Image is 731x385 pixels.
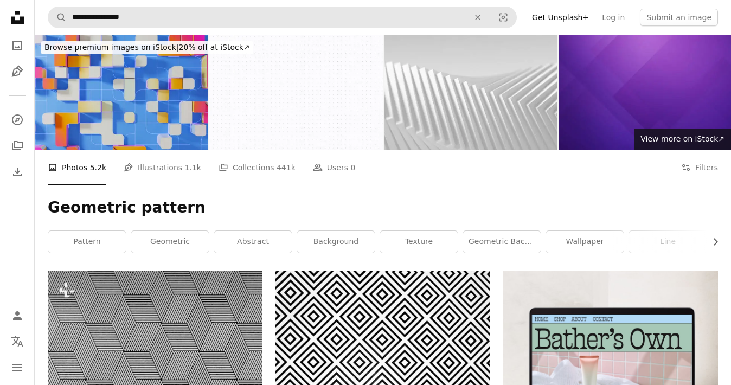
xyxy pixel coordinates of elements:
span: 441k [277,162,296,174]
a: Photos [7,35,28,56]
a: Log in [595,9,631,26]
a: Get Unsplash+ [525,9,595,26]
a: Collections [7,135,28,157]
img: Colorful background [35,35,208,150]
button: Menu [7,357,28,378]
a: Explore [7,109,28,131]
a: geometric background [463,231,541,253]
a: Log in / Sign up [7,305,28,326]
a: Download History [7,161,28,183]
a: Illustrations [7,61,28,82]
span: 0 [350,162,355,174]
button: Clear [466,7,490,28]
a: Users 0 [313,150,356,185]
a: Browse premium images on iStock|20% off at iStock↗ [35,35,260,61]
a: black and white checked digital wallpaper [275,337,490,347]
a: texture [380,231,458,253]
button: Submit an image [640,9,718,26]
button: scroll list to the right [706,231,718,253]
img: Dotted grid paper background texture, seamless repeat pattern [209,35,383,150]
button: Visual search [490,7,516,28]
a: line [629,231,707,253]
a: wallpaper [546,231,624,253]
a: Home — Unsplash [7,7,28,30]
a: View more on iStock↗ [634,129,731,150]
img: Abstract 3D background. Spiral shape made of rectangles render against light grey background with... [384,35,557,150]
span: 1.1k [185,162,201,174]
button: Filters [681,150,718,185]
button: Language [7,331,28,352]
span: View more on iStock ↗ [640,134,724,143]
a: Collections 441k [219,150,296,185]
a: Illustrations 1.1k [124,150,201,185]
button: Search Unsplash [48,7,67,28]
form: Find visuals sitewide [48,7,517,28]
h1: Geometric pattern [48,198,718,217]
a: abstract [214,231,292,253]
a: background [297,231,375,253]
span: Browse premium images on iStock | [44,43,178,52]
div: 20% off at iStock ↗ [41,41,253,54]
a: geometric [131,231,209,253]
a: pattern [48,231,126,253]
